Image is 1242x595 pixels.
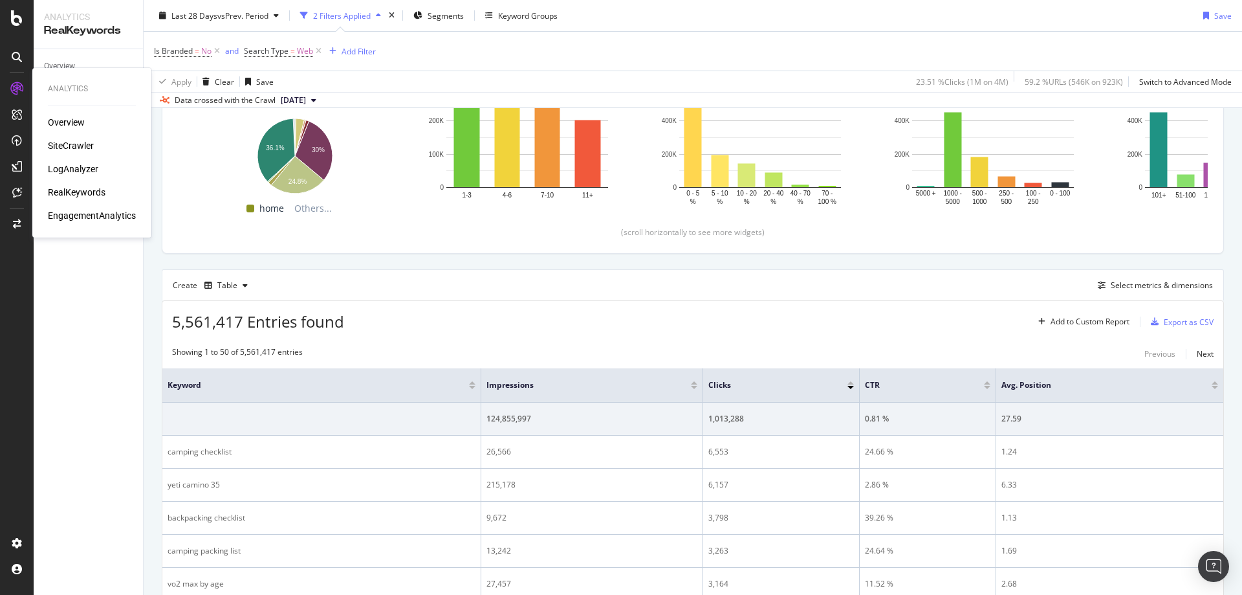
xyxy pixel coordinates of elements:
[201,42,212,60] span: No
[865,446,990,458] div: 24.66 %
[892,81,1094,207] svg: A chart.
[486,578,697,590] div: 27,457
[999,190,1014,197] text: 250 -
[659,81,861,207] svg: A chart.
[48,84,136,95] div: Analytics
[428,10,464,21] span: Segments
[48,186,105,199] a: RealKeywords
[154,71,191,92] button: Apply
[276,93,321,108] button: [DATE]
[168,379,450,391] span: Keyword
[480,5,563,26] button: Keyword Groups
[408,5,469,26] button: Segments
[154,5,284,26] button: Last 28 DaysvsPrev. Period
[342,45,376,56] div: Add Filter
[171,10,217,21] span: Last 28 Days
[440,184,444,191] text: 0
[1204,192,1221,199] text: 16-50
[240,71,274,92] button: Save
[195,45,199,56] span: =
[289,178,307,185] text: 24.8%
[1175,192,1196,199] text: 51-100
[289,201,337,216] span: Others...
[486,545,697,557] div: 13,242
[717,198,723,205] text: %
[1128,118,1143,125] text: 400K
[44,23,133,38] div: RealKeywords
[1001,578,1218,590] div: 2.68
[1146,311,1214,332] button: Export as CSV
[1144,346,1175,362] button: Previous
[486,512,697,524] div: 9,672
[297,42,313,60] span: Web
[1001,446,1218,458] div: 1.24
[1001,379,1192,391] span: Avg. Position
[865,545,990,557] div: 24.64 %
[1134,71,1232,92] button: Switch to Advanced Mode
[168,479,475,491] div: yeti camino 35
[168,512,475,524] div: backpacking checklist
[324,43,376,59] button: Add Filter
[44,10,133,23] div: Analytics
[662,151,677,158] text: 200K
[1138,184,1142,191] text: 0
[486,413,697,425] div: 124,855,997
[1111,280,1213,291] div: Select metrics & dimensions
[172,311,344,332] span: 5,561,417 Entries found
[708,545,855,557] div: 3,263
[1139,76,1232,87] div: Switch to Advanced Mode
[486,379,671,391] span: Impressions
[946,198,961,205] text: 5000
[1051,318,1129,326] div: Add to Custom Report
[193,112,395,196] svg: A chart.
[1001,479,1218,491] div: 6.33
[1164,317,1214,328] div: Export as CSV
[1197,346,1214,362] button: Next
[244,45,289,56] span: Search Type
[708,379,829,391] span: Clicks
[944,190,962,197] text: 1000 -
[737,190,757,197] text: 10 - 20
[429,118,444,125] text: 200K
[1028,198,1039,205] text: 250
[154,45,193,56] span: Is Branded
[498,10,558,21] div: Keyword Groups
[822,190,833,197] text: 70 -
[215,76,234,87] div: Clear
[1198,5,1232,26] button: Save
[1001,545,1218,557] div: 1.69
[48,163,98,175] a: LogAnalyzer
[972,198,987,205] text: 1000
[217,10,268,21] span: vs Prev. Period
[1050,190,1071,197] text: 0 - 100
[1128,151,1143,158] text: 200K
[972,190,987,197] text: 500 -
[486,479,697,491] div: 215,178
[1151,192,1166,199] text: 101+
[168,545,475,557] div: camping packing list
[386,9,397,22] div: times
[48,209,136,222] a: EngagementAnalytics
[1025,76,1123,87] div: 59.2 % URLs ( 546K on 923K )
[197,71,234,92] button: Clear
[429,151,444,158] text: 100K
[763,190,784,197] text: 20 - 40
[256,76,274,87] div: Save
[865,413,990,425] div: 0.81 %
[582,192,593,199] text: 11+
[426,81,628,207] svg: A chart.
[1197,348,1214,359] div: Next
[662,118,677,125] text: 400K
[290,45,295,56] span: =
[690,198,696,205] text: %
[708,512,855,524] div: 3,798
[1001,512,1218,524] div: 1.13
[673,184,677,191] text: 0
[312,147,325,154] text: 30%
